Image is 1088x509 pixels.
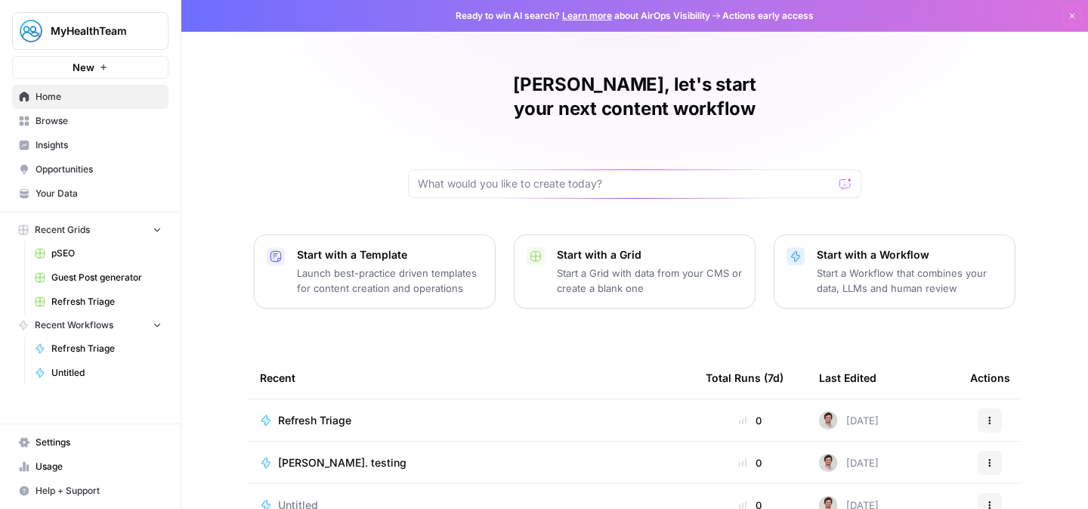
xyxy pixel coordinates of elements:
[774,234,1015,309] button: Start with a WorkflowStart a Workflow that combines your data, LLMs and human review
[28,361,168,385] a: Untitled
[36,436,162,449] span: Settings
[819,454,837,472] img: tdmuw9wfe40fkwq84phcceuazoww
[260,413,682,428] a: Refresh Triage
[12,133,168,157] a: Insights
[36,90,162,104] span: Home
[557,265,743,296] p: Start a Grid with data from your CMS or create a blank one
[706,413,795,428] div: 0
[28,337,168,361] a: Refresh Triage
[819,454,879,472] div: [DATE]
[817,265,1003,296] p: Start a Workflow that combines your data, LLMs and human review
[12,157,168,182] a: Opportunities
[12,182,168,206] a: Your Data
[557,247,743,262] p: Start with a Grid
[28,241,168,265] a: pSEO
[278,413,351,428] span: Refresh Triage
[36,460,162,473] span: Usage
[418,176,833,191] input: What would you like to create today?
[819,411,837,430] img: tdmuw9wfe40fkwq84phcceuazoww
[408,73,861,121] h1: [PERSON_NAME], let's start your next content workflow
[36,114,162,128] span: Browse
[51,271,162,284] span: Guest Post generator
[722,9,814,23] span: Actions early access
[514,234,756,309] button: Start with a GridStart a Grid with data from your CMS or create a blank one
[36,138,162,152] span: Insights
[17,17,45,45] img: MyHealthTeam Logo
[706,455,795,470] div: 0
[28,265,168,290] a: Guest Post generator
[51,342,162,355] span: Refresh Triage
[35,318,113,332] span: Recent Workflows
[260,455,682,470] a: [PERSON_NAME]. testing
[36,163,162,176] span: Opportunities
[12,455,168,479] a: Usage
[12,314,168,337] button: Recent Workflows
[28,290,168,314] a: Refresh Triage
[12,85,168,109] a: Home
[819,411,879,430] div: [DATE]
[51,366,162,380] span: Untitled
[254,234,496,309] button: Start with a TemplateLaunch best-practice driven templates for content creation and operations
[12,430,168,455] a: Settings
[456,9,710,23] span: Ready to win AI search? about AirOps Visibility
[706,357,784,399] div: Total Runs (7d)
[562,10,612,21] a: Learn more
[278,455,406,470] span: [PERSON_NAME]. testing
[36,187,162,200] span: Your Data
[35,223,90,237] span: Recent Grids
[297,265,483,296] p: Launch best-practice driven templates for content creation and operations
[297,247,483,262] p: Start with a Template
[12,56,168,79] button: New
[970,357,1010,399] div: Actions
[51,295,162,309] span: Refresh Triage
[12,109,168,133] a: Browse
[12,479,168,503] button: Help + Support
[36,484,162,498] span: Help + Support
[12,219,168,241] button: Recent Grids
[260,357,682,399] div: Recent
[817,247,1003,262] p: Start with a Workflow
[73,60,94,75] span: New
[819,357,876,399] div: Last Edited
[51,23,142,39] span: MyHealthTeam
[12,12,168,50] button: Workspace: MyHealthTeam
[51,247,162,260] span: pSEO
